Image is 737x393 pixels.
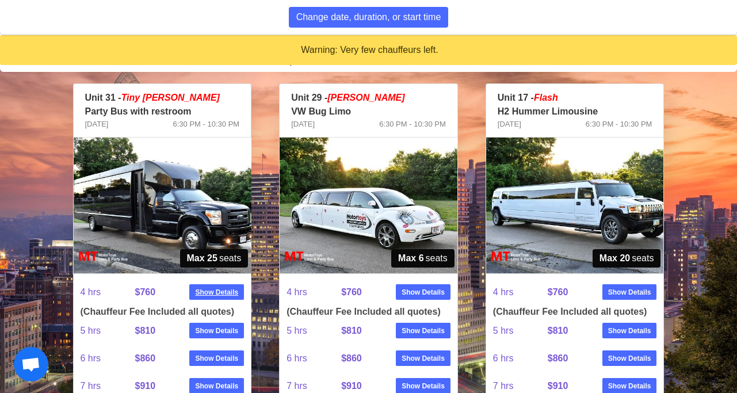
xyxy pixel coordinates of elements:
[135,326,155,335] strong: $810
[81,317,135,345] span: 5 hrs
[608,381,651,391] strong: Show Details
[14,347,48,381] div: Open chat
[402,381,445,391] strong: Show Details
[341,381,362,391] strong: $910
[9,44,730,56] div: Warning: Very few chauffeurs left.
[341,326,362,335] strong: $810
[280,138,457,273] img: 29%2001.jpg
[195,353,238,364] strong: Show Details
[135,381,155,391] strong: $910
[402,353,445,364] strong: Show Details
[379,119,446,130] span: 6:30 PM - 10:30 PM
[81,278,135,306] span: 4 hrs
[195,381,238,391] strong: Show Details
[498,119,521,130] span: [DATE]
[85,91,240,105] p: Unit 31 -
[593,249,661,268] span: seats
[534,93,558,102] em: Flash
[135,287,155,297] strong: $760
[341,287,362,297] strong: $760
[287,278,341,306] span: 4 hrs
[287,306,450,317] h4: (Chauffeur Fee Included all quotes)
[402,287,445,297] strong: Show Details
[391,249,455,268] span: seats
[493,317,548,345] span: 5 hrs
[296,10,441,24] span: Change date, duration, or start time
[548,353,568,363] strong: $860
[493,278,548,306] span: 4 hrs
[341,353,362,363] strong: $860
[586,119,652,130] span: 6:30 PM - 10:30 PM
[81,345,135,372] span: 6 hrs
[81,306,245,317] h4: (Chauffeur Fee Included all quotes)
[608,353,651,364] strong: Show Details
[74,138,251,273] img: 31%2001.jpg
[121,93,220,102] span: Tiny [PERSON_NAME]
[599,251,630,265] strong: Max 20
[486,138,664,273] img: 17%2001.jpg
[195,326,238,336] strong: Show Details
[498,91,652,105] p: Unit 17 -
[548,287,568,297] strong: $760
[289,7,449,28] button: Change date, duration, or start time
[85,105,240,119] p: Party Bus with restroom
[493,306,657,317] h4: (Chauffeur Fee Included all quotes)
[287,345,341,372] span: 6 hrs
[291,105,446,119] p: VW Bug Limo
[327,93,404,102] em: [PERSON_NAME]
[135,353,155,363] strong: $860
[180,249,249,268] span: seats
[493,345,548,372] span: 6 hrs
[287,317,341,345] span: 5 hrs
[548,381,568,391] strong: $910
[498,105,652,119] p: H2 Hummer Limousine
[608,326,651,336] strong: Show Details
[291,91,446,105] p: Unit 29 -
[85,119,109,130] span: [DATE]
[608,287,651,297] strong: Show Details
[291,119,315,130] span: [DATE]
[195,287,238,297] strong: Show Details
[398,251,423,265] strong: Max 6
[187,251,217,265] strong: Max 25
[173,119,240,130] span: 6:30 PM - 10:30 PM
[548,326,568,335] strong: $810
[402,326,445,336] strong: Show Details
